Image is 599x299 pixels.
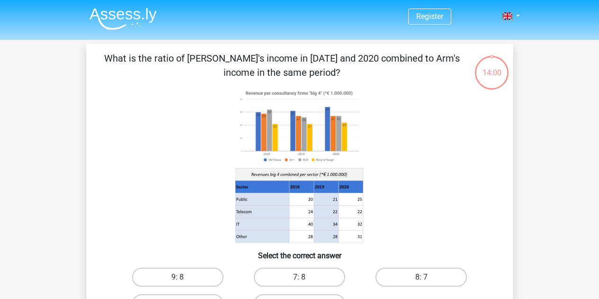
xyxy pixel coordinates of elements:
a: Register [416,12,443,21]
p: What is the ratio of [PERSON_NAME]'s income in [DATE] and 2020 combined to Arm's income in the sa... [101,51,463,80]
div: 14:00 [474,55,510,79]
label: 8: 7 [375,268,467,287]
h6: Select the correct answer [101,244,498,260]
label: 7: 8 [254,268,345,287]
label: 9: 8 [132,268,224,287]
img: Assessly [89,8,157,30]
